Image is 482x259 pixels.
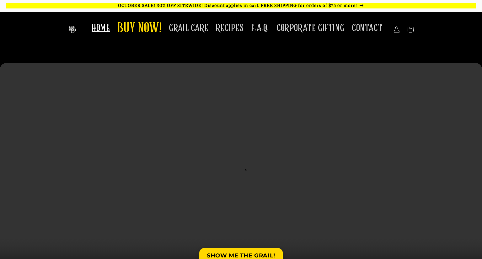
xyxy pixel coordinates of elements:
span: F.A.Q. [251,22,269,34]
a: BUY NOW! [114,16,165,41]
a: F.A.Q. [247,18,273,38]
span: CONTACT [352,22,383,34]
a: HOME [88,18,114,38]
a: CONTACT [348,18,386,38]
span: RECIPES [216,22,244,34]
p: OCTOBER SALE! 30% OFF SITEWIDE! Discount applies in cart. FREE SHIPPING for orders of $75 or more! [6,3,476,8]
a: GRAIL CARE [165,18,212,38]
span: GRAIL CARE [169,22,208,34]
a: RECIPES [212,18,247,38]
span: HOME [92,22,110,34]
img: The Whiskey Grail [68,26,76,33]
span: BUY NOW! [117,20,161,37]
a: CORPORATE GIFTING [273,18,348,38]
span: CORPORATE GIFTING [276,22,344,34]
